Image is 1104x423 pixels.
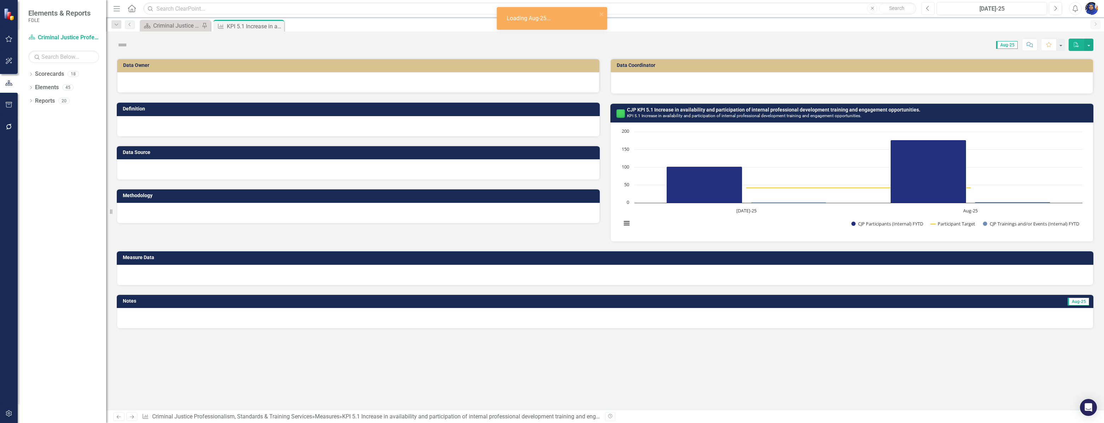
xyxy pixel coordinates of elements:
[507,15,552,23] div: Loading Aug-25...
[736,207,757,214] text: [DATE]-25
[975,202,1051,203] path: Aug-25, 2. CJP Trainings and/or Events (Internal) FYTD.
[28,9,91,17] span: Elements & Reports
[68,71,79,77] div: 18
[617,63,1089,68] h3: Data Coordinator
[28,17,91,23] small: FDLE
[35,84,59,92] a: Elements
[1068,298,1089,305] span: Aug-25
[28,51,99,63] input: Search Below...
[123,298,487,304] h3: Notes
[123,193,596,198] h3: Methodology
[123,150,596,155] h3: Data Source
[142,21,200,30] a: Criminal Justice Professionalism, Standards & Training Services Landing Page
[996,41,1018,49] span: Aug-25
[931,221,975,227] button: Show Participant Target
[939,5,1045,13] div: [DATE]-25
[62,85,74,91] div: 45
[622,164,629,170] text: 100
[153,21,200,30] div: Criminal Justice Professionalism, Standards & Training Services Landing Page
[58,98,70,104] div: 20
[667,167,742,203] path: Jul-25, 102. CJP Participants (Internal) FYTD.
[851,221,923,227] button: Show CJP Participants (Internal) FYTD
[937,2,1047,15] button: [DATE]-25
[745,187,972,189] g: Participant Target, series 2 of 3. Line with 2 data points.
[627,199,629,205] text: 0
[28,34,99,42] a: Criminal Justice Professionalism, Standards & Training Services
[963,207,978,214] text: Aug-25
[618,128,1086,234] div: Chart. Highcharts interactive chart.
[624,181,629,188] text: 50
[117,39,128,51] img: Not Defined
[618,128,1086,234] svg: Interactive chart
[142,413,600,421] div: » »
[983,221,1080,227] button: Show CJP Trainings and/or Events (Internal) FYTD
[1085,2,1098,15] img: Somi Akter
[627,107,920,113] a: CJP KPI 5.1 Increase in availability and participation of internal professional development train...
[123,63,596,68] h3: Data Owner
[4,8,16,20] img: ClearPoint Strategy
[1080,399,1097,416] div: Open Intercom Messenger
[891,140,966,203] path: Aug-25, 177. CJP Participants (Internal) FYTD.
[879,4,914,13] button: Search
[35,97,55,105] a: Reports
[616,109,625,118] img: Proceeding as Planned
[143,2,916,15] input: Search ClearPoint...
[35,70,64,78] a: Scorecards
[152,413,312,420] a: Criminal Justice Professionalism, Standards & Training Services
[123,106,596,112] h3: Definition
[315,413,339,420] a: Measures
[751,202,1051,203] g: CJP Trainings and/or Events (Internal) FYTD, series 3 of 3. Bar series with 2 bars.
[123,255,1090,260] h3: Measure Data
[627,113,861,118] small: KPI 5.1 Increase in availability and participation of internal professional development training ...
[667,140,966,203] g: CJP Participants (Internal) FYTD, series 1 of 3. Bar series with 2 bars.
[621,218,631,228] button: View chart menu, Chart
[227,22,282,31] div: KPI 5.1 Increase in availability and participation of internal professional development training ...
[622,146,629,152] text: 150
[599,10,604,18] button: close
[751,202,827,203] path: Jul-25, 1. CJP Trainings and/or Events (Internal) FYTD.
[622,128,629,134] text: 200
[342,413,654,420] div: KPI 5.1 Increase in availability and participation of internal professional development training ...
[889,5,904,11] span: Search
[938,221,975,227] text: Participant Target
